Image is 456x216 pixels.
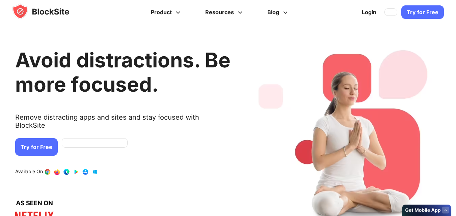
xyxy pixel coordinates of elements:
[12,3,82,20] img: blocksite-icon.5d769676.svg
[358,4,380,20] a: Login
[401,5,444,19] a: Try for Free
[15,48,231,96] h1: Avoid distractions. Be more focused.
[15,168,43,175] text: Available On
[15,113,231,135] text: Remove distracting apps and sites and stay focused with BlockSite
[15,138,58,156] a: Try for Free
